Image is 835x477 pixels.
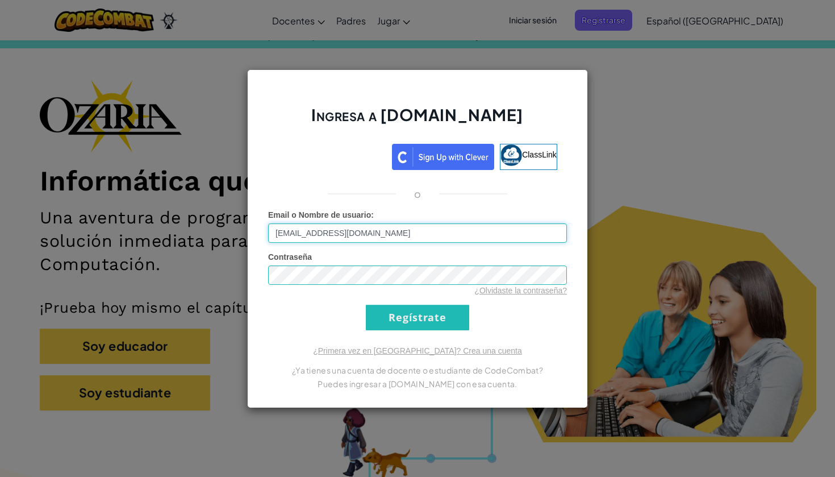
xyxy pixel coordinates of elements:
input: Regístrate [366,305,469,330]
span: Contraseña [268,252,312,262]
a: Acceder con Google. Se abre en una pestaña nueva [278,144,386,170]
img: clever_sso_button@2x.png [392,144,494,170]
div: Acceder con Google. Se abre en una pestaña nueva [278,143,386,168]
img: classlink-logo-small.png [500,144,522,166]
h2: Ingresa a [DOMAIN_NAME] [268,104,567,137]
p: o [414,187,421,201]
label: : [268,209,374,221]
iframe: Botón de Acceder con Google [272,143,392,168]
span: ClassLink [522,150,557,159]
p: Puedes ingresar a [DOMAIN_NAME] con esa cuenta. [268,377,567,391]
a: ¿Primera vez en [GEOGRAPHIC_DATA]? Crea una cuenta [313,346,522,355]
p: ¿Ya tienes una cuenta de docente o estudiante de CodeCombat? [268,363,567,377]
span: Email o Nombre de usuario [268,210,371,219]
a: ¿Olvidaste la contraseña? [474,286,567,295]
